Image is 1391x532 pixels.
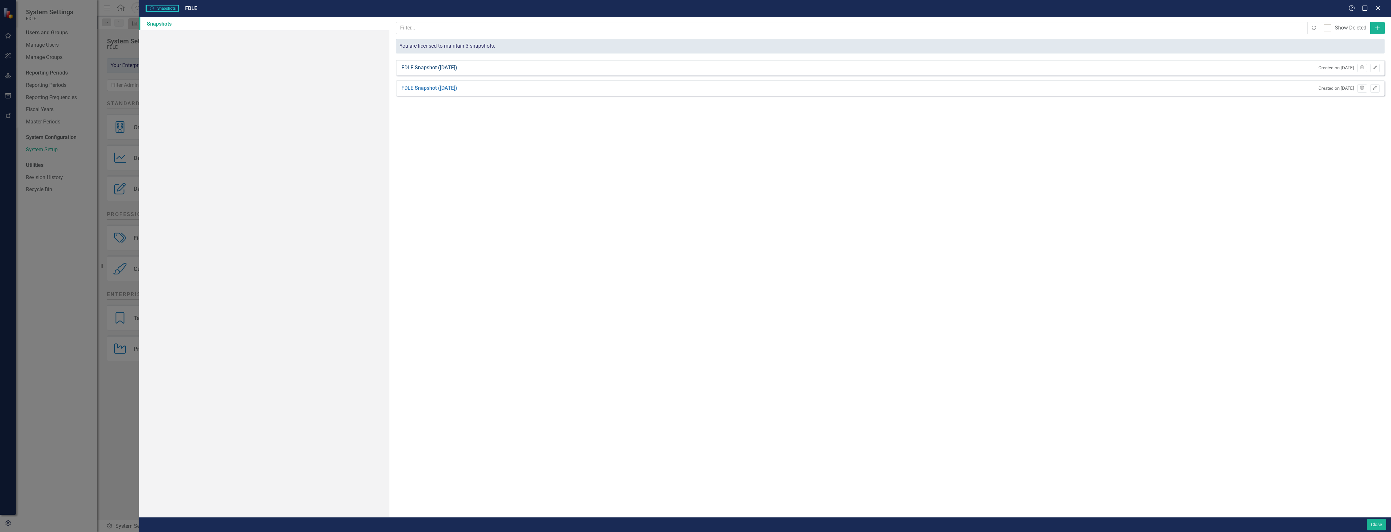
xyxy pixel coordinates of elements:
small: Created on [DATE] [1318,65,1354,71]
a: Snapshots [139,17,389,30]
div: You are licensed to maintain 3 snapshots. [396,39,1385,53]
div: Show Deleted [1335,24,1366,32]
span: Snapshots [146,5,179,12]
small: Created on [DATE] [1318,85,1354,91]
button: Close [1367,519,1386,530]
a: FDLE Snapshot ([DATE]) [401,64,457,72]
span: FDLE [185,5,197,11]
a: FDLE Snapshot ([DATE]) [401,85,457,92]
input: Filter... [396,22,1308,34]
